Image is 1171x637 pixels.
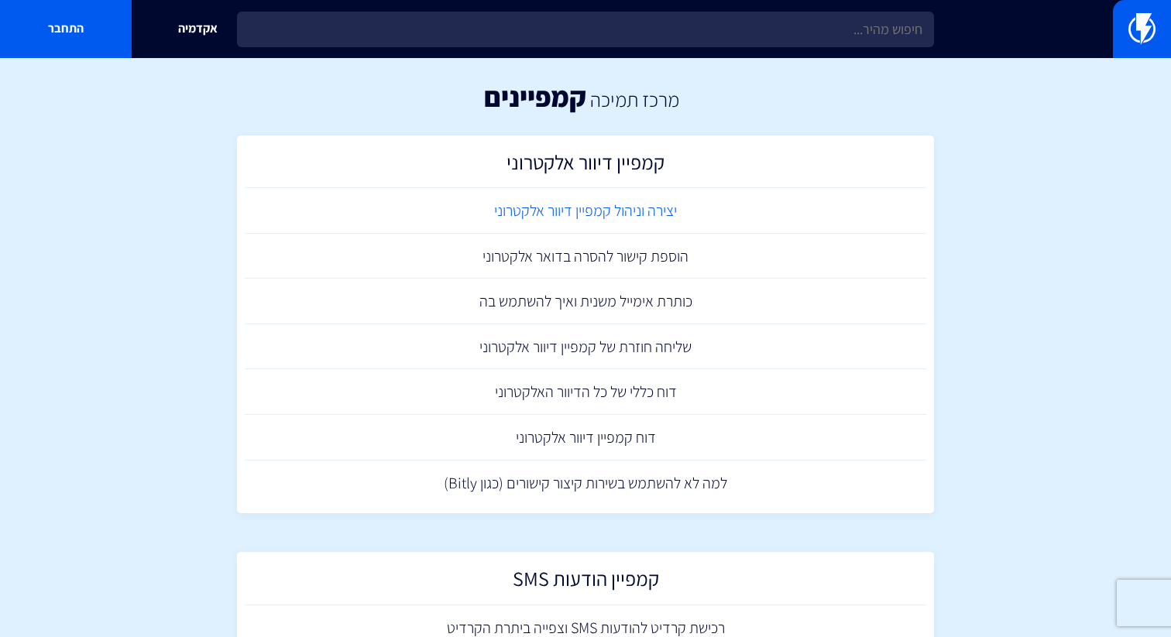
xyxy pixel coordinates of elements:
input: חיפוש מהיר... [237,12,934,47]
a: דוח קמפיין דיוור אלקטרוני [245,415,926,461]
a: למה לא להשתמש בשירות קיצור קישורים (כגון Bitly) [245,461,926,506]
a: קמפיין דיוור אלקטרוני [245,143,926,189]
a: כותרת אימייל משנית ואיך להשתמש בה [245,279,926,324]
a: דוח כללי של כל הדיוור האלקטרוני [245,369,926,415]
a: מרכז תמיכה [590,86,679,112]
h2: קמפיין הודעות SMS [252,567,919,598]
h2: קמפיין דיוור אלקטרוני [252,151,919,181]
a: יצירה וניהול קמפיין דיוור אלקטרוני [245,188,926,234]
h1: קמפיינים [484,81,586,112]
a: קמפיין הודעות SMS [245,560,926,605]
a: שליחה חוזרת של קמפיין דיוור אלקטרוני [245,324,926,370]
a: הוספת קישור להסרה בדואר אלקטרוני [245,234,926,279]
